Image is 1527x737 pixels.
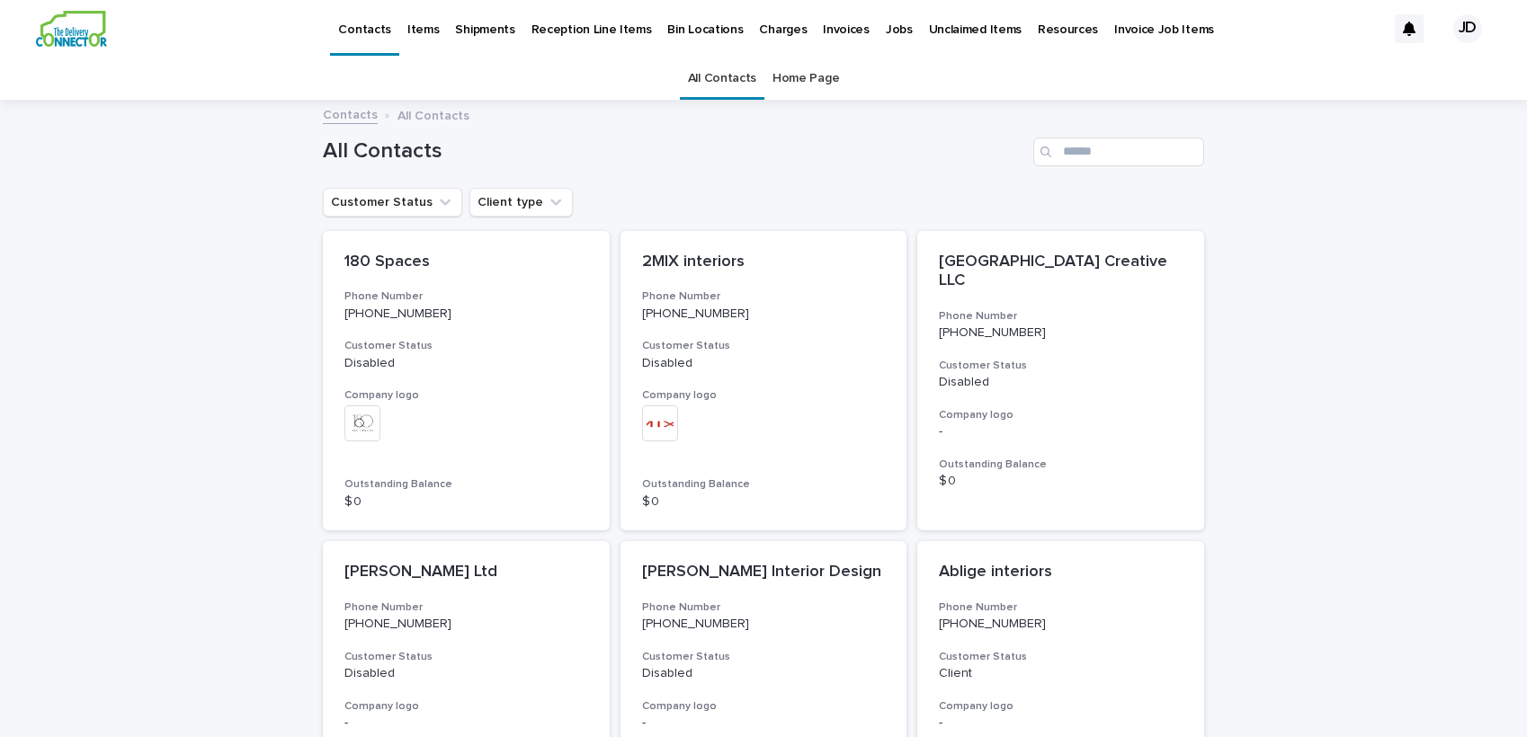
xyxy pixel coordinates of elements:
[939,309,1183,324] h3: Phone Number
[323,138,1026,164] h1: All Contacts
[642,650,886,664] h3: Customer Status
[642,477,886,492] h3: Outstanding Balance
[344,666,588,681] p: Disabled
[939,326,1046,339] a: [PHONE_NUMBER]
[621,231,907,531] a: 2MIX interiorsPhone Number[PHONE_NUMBER]Customer StatusDisabledCompany logoOutstanding Balance$ 0
[344,289,588,304] h3: Phone Number
[939,375,1183,390] p: Disabled
[939,359,1183,373] h3: Customer Status
[344,307,451,320] a: [PHONE_NUMBER]
[642,307,749,320] a: [PHONE_NUMBER]
[344,650,588,664] h3: Customer Status
[36,11,107,47] img: aCWQmA6OSGG0Kwt8cj3c
[939,563,1183,582] p: Ablige interiors
[688,58,756,100] a: All Contacts
[642,699,886,714] h3: Company logo
[642,600,886,615] h3: Phone Number
[772,58,839,100] a: Home Page
[939,617,1046,630] a: [PHONE_NUMBER]
[939,600,1183,615] h3: Phone Number
[344,715,588,731] p: -
[642,494,886,510] p: $ 0
[344,617,451,630] a: [PHONE_NUMBER]
[642,289,886,304] h3: Phone Number
[939,699,1183,714] h3: Company logo
[344,563,588,582] p: [PERSON_NAME] Ltd
[939,715,1183,731] p: -
[323,188,462,217] button: Customer Status
[642,388,886,403] h3: Company logo
[344,253,588,272] p: 180 Spaces
[642,356,886,371] p: Disabled
[939,457,1183,472] h3: Outstanding Balance
[344,339,588,353] h3: Customer Status
[939,424,1183,440] p: -
[323,231,610,531] a: 180 SpacesPhone Number[PHONE_NUMBER]Customer StatusDisabledCompany logoOutstanding Balance$ 0
[642,253,886,272] p: 2MIX interiors
[344,388,588,403] h3: Company logo
[939,650,1183,664] h3: Customer Status
[344,477,588,492] h3: Outstanding Balance
[642,339,886,353] h3: Customer Status
[1033,138,1204,166] input: Search
[344,356,588,371] p: Disabled
[939,253,1183,291] p: [GEOGRAPHIC_DATA] Creative LLC
[344,600,588,615] h3: Phone Number
[642,563,886,582] p: [PERSON_NAME] Interior Design
[939,408,1183,422] h3: Company logo
[469,188,573,217] button: Client type
[939,666,1183,681] p: Client
[323,103,378,124] a: Contacts
[344,494,588,510] p: $ 0
[642,617,749,630] a: [PHONE_NUMBER]
[344,699,588,714] h3: Company logo
[917,231,1204,531] a: [GEOGRAPHIC_DATA] Creative LLCPhone Number[PHONE_NUMBER]Customer StatusDisabledCompany logo-Outst...
[1453,14,1482,43] div: JD
[642,715,886,731] p: -
[397,104,469,124] p: All Contacts
[642,666,886,681] p: Disabled
[939,474,1183,489] p: $ 0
